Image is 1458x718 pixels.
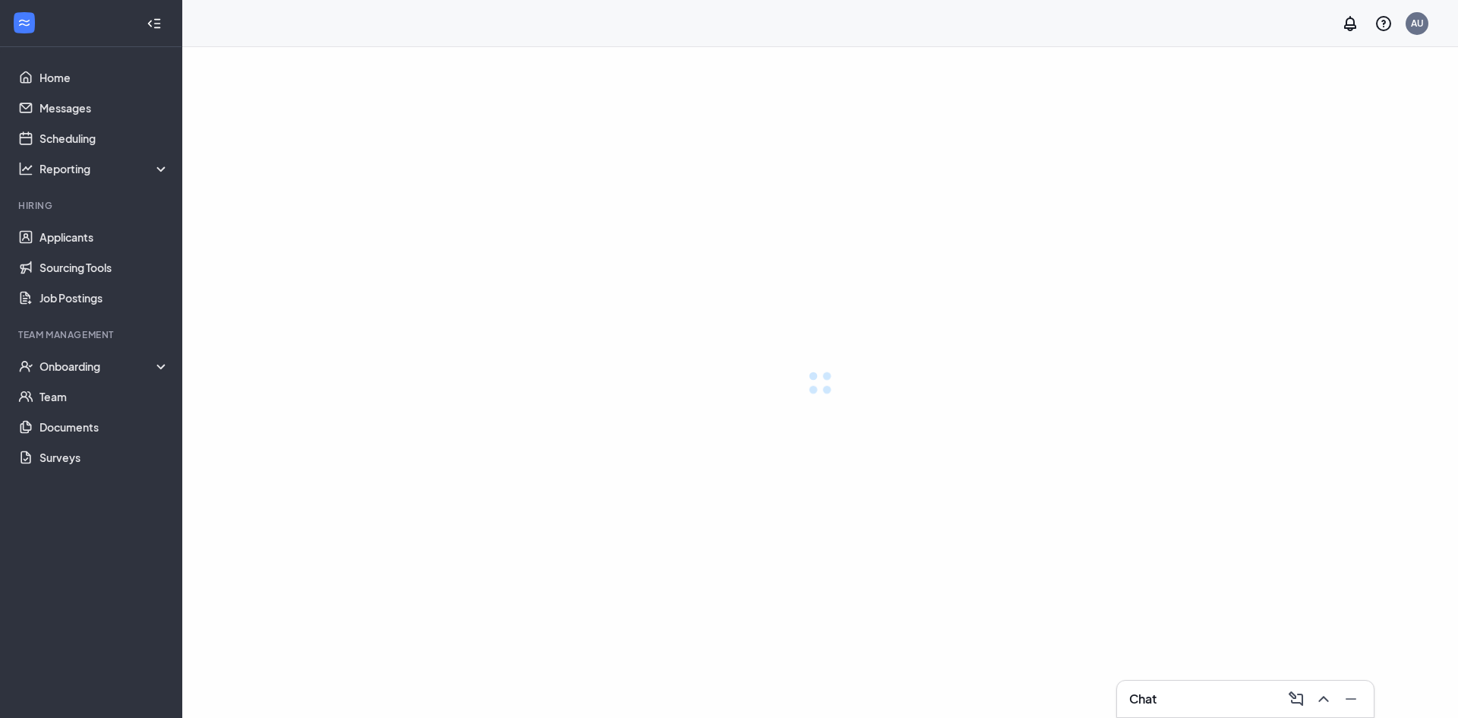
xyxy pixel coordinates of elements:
[39,62,169,93] a: Home
[18,328,166,341] div: Team Management
[39,442,169,473] a: Surveys
[39,222,169,252] a: Applicants
[18,199,166,212] div: Hiring
[1374,14,1393,33] svg: QuestionInfo
[39,359,170,374] div: Onboarding
[1287,690,1305,708] svg: ComposeMessage
[18,359,33,374] svg: UserCheck
[39,93,169,123] a: Messages
[17,15,32,30] svg: WorkstreamLogo
[39,252,169,283] a: Sourcing Tools
[1341,14,1359,33] svg: Notifications
[39,283,169,313] a: Job Postings
[1337,687,1362,711] button: Minimize
[147,16,162,31] svg: Collapse
[39,412,169,442] a: Documents
[1129,691,1157,707] h3: Chat
[1314,690,1333,708] svg: ChevronUp
[39,381,169,412] a: Team
[1283,687,1307,711] button: ComposeMessage
[1411,17,1424,30] div: AU
[1310,687,1334,711] button: ChevronUp
[1342,690,1360,708] svg: Minimize
[18,161,33,176] svg: Analysis
[39,161,170,176] div: Reporting
[39,123,169,153] a: Scheduling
